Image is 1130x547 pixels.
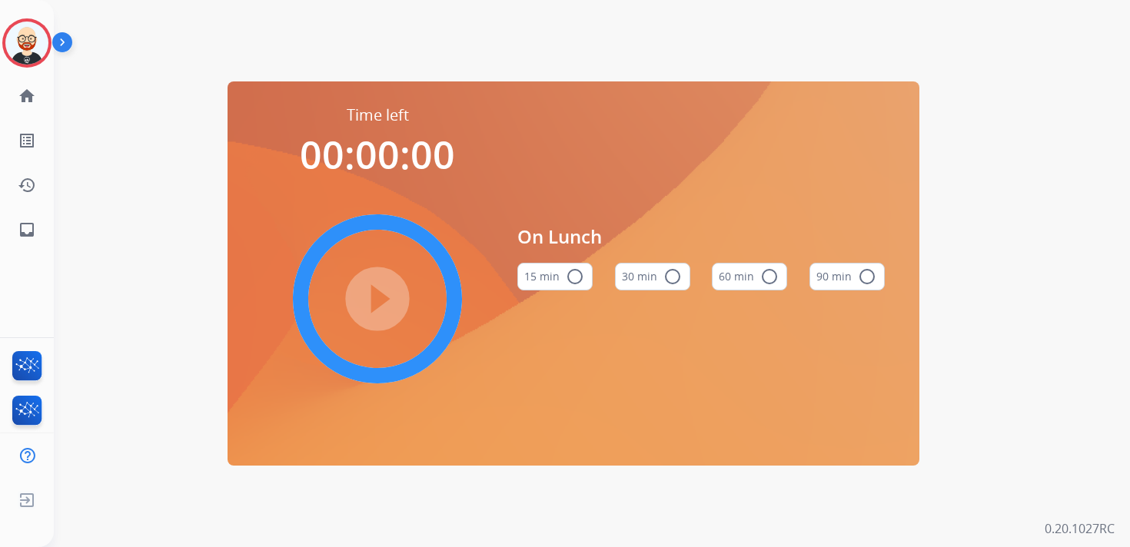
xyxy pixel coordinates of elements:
[712,263,787,290] button: 60 min
[18,87,36,105] mat-icon: home
[18,131,36,150] mat-icon: list_alt
[760,267,779,286] mat-icon: radio_button_unchecked
[858,267,876,286] mat-icon: radio_button_unchecked
[347,104,409,126] span: Time left
[517,263,593,290] button: 15 min
[18,220,36,239] mat-icon: inbox
[615,263,690,290] button: 30 min
[566,267,584,286] mat-icon: radio_button_unchecked
[663,267,682,286] mat-icon: radio_button_unchecked
[5,22,48,65] img: avatar
[517,223,885,250] span: On Lunch
[809,263,885,290] button: 90 min
[18,176,36,194] mat-icon: history
[300,128,455,181] span: 00:00:00
[1045,519,1115,538] p: 0.20.1027RC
